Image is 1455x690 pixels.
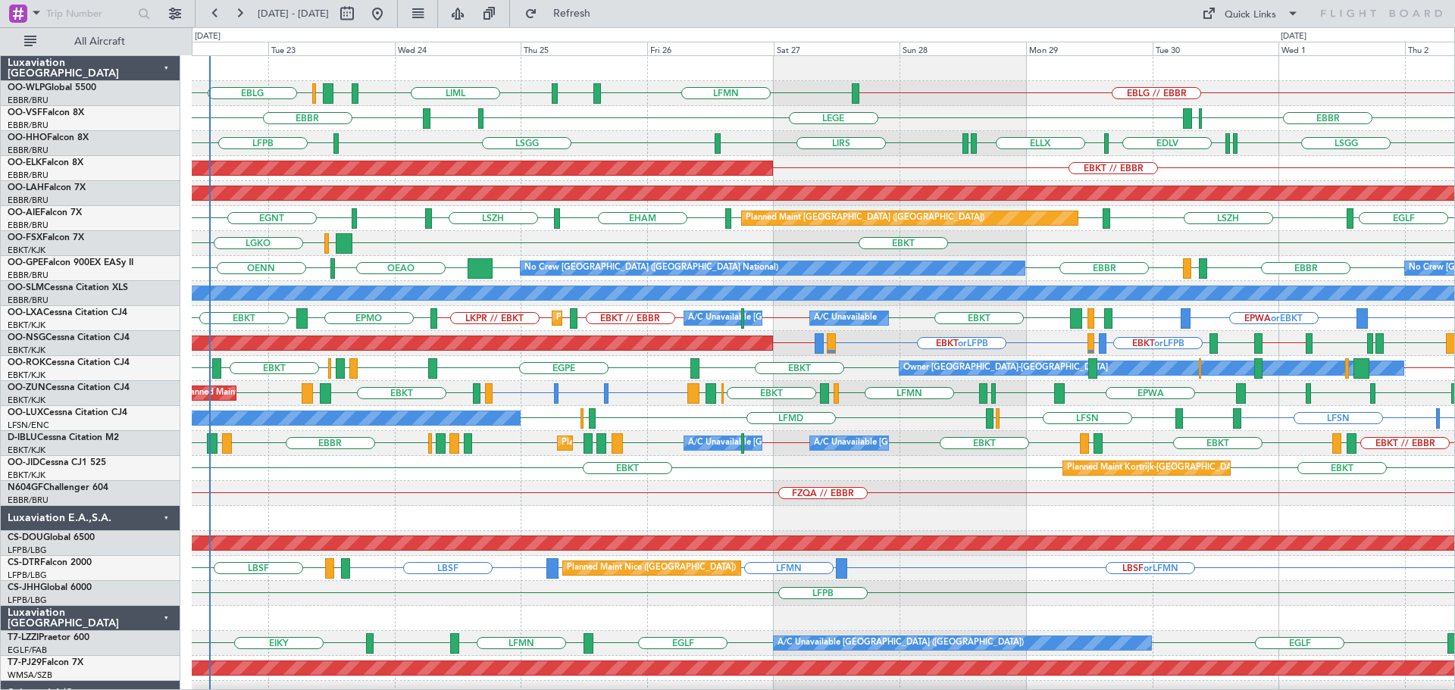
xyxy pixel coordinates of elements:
[8,120,48,131] a: EBBR/BRU
[1067,457,1244,479] div: Planned Maint Kortrijk-[GEOGRAPHIC_DATA]
[8,108,84,117] a: OO-VSFFalcon 8X
[562,432,731,454] div: Planned Maint Nice ([GEOGRAPHIC_DATA])
[518,2,609,26] button: Refresh
[8,383,45,392] span: OO-ZUN
[521,42,647,55] div: Thu 25
[8,633,39,642] span: T7-LZZI
[258,7,329,20] span: [DATE] - [DATE]
[900,42,1026,55] div: Sun 28
[1194,2,1306,26] button: Quick Links
[774,42,900,55] div: Sat 27
[8,320,45,331] a: EBKT/KJK
[8,258,133,267] a: OO-GPEFalcon 900EX EASy II
[688,307,970,329] div: A/C Unavailable [GEOGRAPHIC_DATA] ([GEOGRAPHIC_DATA] National)
[8,283,44,292] span: OO-SLM
[8,433,119,442] a: D-IBLUCessna Citation M2
[8,395,45,406] a: EBKT/KJK
[8,370,45,381] a: EBKT/KJK
[195,30,221,43] div: [DATE]
[8,158,42,167] span: OO-ELK
[8,195,48,206] a: EBBR/BRU
[8,283,128,292] a: OO-SLMCessna Citation XLS
[556,307,733,329] div: Planned Maint Kortrijk-[GEOGRAPHIC_DATA]
[647,42,774,55] div: Fri 26
[8,308,127,317] a: OO-LXACessna Citation CJ4
[8,170,48,181] a: EBBR/BRU
[567,557,736,579] div: Planned Maint Nice ([GEOGRAPHIC_DATA])
[8,258,43,267] span: OO-GPE
[8,483,43,492] span: N604GF
[8,670,52,681] a: WMSA/SZB
[688,432,970,454] div: A/C Unavailable [GEOGRAPHIC_DATA] ([GEOGRAPHIC_DATA] National)
[8,295,48,306] a: EBBR/BRU
[8,95,48,106] a: EBBR/BRU
[268,42,395,55] div: Tue 23
[8,533,95,542] a: CS-DOUGlobal 6500
[8,345,45,356] a: EBKT/KJK
[8,420,49,431] a: LFSN/ENC
[8,208,40,217] span: OO-AIE
[8,408,127,417] a: OO-LUXCessna Citation CJ4
[8,633,89,642] a: T7-LZZIPraetor 600
[8,133,47,142] span: OO-HHO
[8,183,44,192] span: OO-LAH
[8,558,40,567] span: CS-DTR
[8,133,89,142] a: OO-HHOFalcon 8X
[142,42,268,55] div: Mon 22
[8,645,47,656] a: EGLF/FAB
[8,408,43,417] span: OO-LUX
[8,358,45,367] span: OO-ROK
[8,458,39,467] span: OO-JID
[8,533,43,542] span: CS-DOU
[746,207,984,229] div: Planned Maint [GEOGRAPHIC_DATA] ([GEOGRAPHIC_DATA])
[814,432,1056,454] div: A/C Unavailable [GEOGRAPHIC_DATA]-[GEOGRAPHIC_DATA]
[8,183,86,192] a: OO-LAHFalcon 7X
[17,30,164,54] button: All Aircraft
[8,270,48,281] a: EBBR/BRU
[8,108,42,117] span: OO-VSF
[8,470,45,481] a: EBKT/KJK
[8,245,45,256] a: EBKT/KJK
[8,483,108,492] a: N604GFChallenger 604
[8,545,47,556] a: LFPB/LBG
[8,495,48,506] a: EBBR/BRU
[8,445,45,456] a: EBKT/KJK
[8,570,47,581] a: LFPB/LBG
[8,583,92,592] a: CS-JHHGlobal 6000
[8,233,42,242] span: OO-FSX
[1281,30,1306,43] div: [DATE]
[8,458,106,467] a: OO-JIDCessna CJ1 525
[8,383,130,392] a: OO-ZUNCessna Citation CJ4
[8,83,96,92] a: OO-WLPGlobal 5500
[39,36,160,47] span: All Aircraft
[8,333,45,342] span: OO-NSG
[395,42,521,55] div: Wed 24
[8,233,84,242] a: OO-FSXFalcon 7X
[8,208,82,217] a: OO-AIEFalcon 7X
[8,558,92,567] a: CS-DTRFalcon 2000
[1225,8,1276,23] div: Quick Links
[46,2,133,25] input: Trip Number
[8,658,83,667] a: T7-PJ29Falcon 7X
[8,433,37,442] span: D-IBLU
[814,307,877,329] div: A/C Unavailable
[8,583,40,592] span: CS-JHH
[1153,42,1279,55] div: Tue 30
[8,145,48,156] a: EBBR/BRU
[1278,42,1405,55] div: Wed 1
[778,632,1024,654] div: A/C Unavailable [GEOGRAPHIC_DATA] ([GEOGRAPHIC_DATA])
[524,257,778,279] div: No Crew [GEOGRAPHIC_DATA] ([GEOGRAPHIC_DATA] National)
[8,333,130,342] a: OO-NSGCessna Citation CJ4
[903,357,1108,379] div: Owner [GEOGRAPHIC_DATA]-[GEOGRAPHIC_DATA]
[8,595,47,606] a: LFPB/LBG
[8,358,130,367] a: OO-ROKCessna Citation CJ4
[8,220,48,231] a: EBBR/BRU
[8,158,83,167] a: OO-ELKFalcon 8X
[8,658,42,667] span: T7-PJ29
[1026,42,1153,55] div: Mon 29
[8,308,43,317] span: OO-LXA
[540,8,604,19] span: Refresh
[8,83,45,92] span: OO-WLP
